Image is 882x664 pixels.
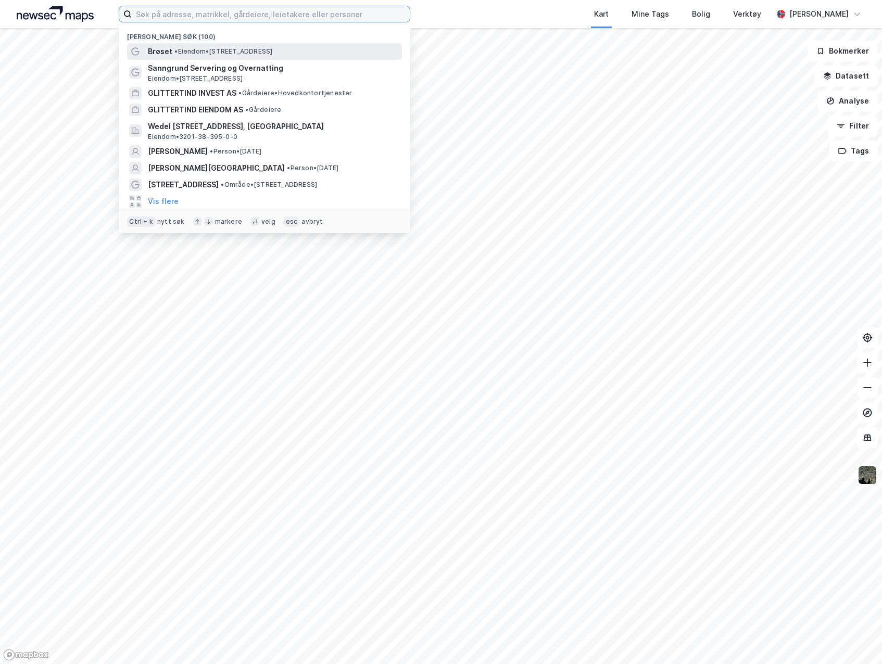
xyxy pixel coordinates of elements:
[3,649,49,661] a: Mapbox homepage
[221,181,317,189] span: Område • [STREET_ADDRESS]
[817,91,878,111] button: Analyse
[245,106,248,113] span: •
[284,216,300,227] div: esc
[733,8,761,20] div: Verktøy
[808,41,878,61] button: Bokmerker
[858,465,877,485] img: 9k=
[828,116,878,136] button: Filter
[238,89,242,97] span: •
[148,74,243,83] span: Eiendom • [STREET_ADDRESS]
[132,6,410,22] input: Søk på adresse, matrikkel, gårdeiere, leietakere eller personer
[148,133,237,141] span: Eiendom • 3201-38-395-0-0
[221,181,224,188] span: •
[148,87,236,99] span: GLITTERTIND INVEST AS
[210,147,261,156] span: Person • [DATE]
[830,614,882,664] iframe: Chat Widget
[261,218,275,226] div: velg
[148,145,208,158] span: [PERSON_NAME]
[632,8,669,20] div: Mine Tags
[829,141,878,161] button: Tags
[287,164,290,172] span: •
[119,24,410,43] div: [PERSON_NAME] søk (100)
[17,6,94,22] img: logo.a4113a55bc3d86da70a041830d287a7e.svg
[814,66,878,86] button: Datasett
[287,164,338,172] span: Person • [DATE]
[148,162,285,174] span: [PERSON_NAME][GEOGRAPHIC_DATA]
[148,62,398,74] span: Sanngrund Servering og Overnatting
[157,218,185,226] div: nytt søk
[127,216,155,227] div: Ctrl + k
[148,178,219,191] span: [STREET_ADDRESS]
[174,47,272,56] span: Eiendom • [STREET_ADDRESS]
[174,47,178,55] span: •
[238,89,352,97] span: Gårdeiere • Hovedkontortjenester
[148,45,172,58] span: Brøset
[301,218,323,226] div: avbryt
[594,8,609,20] div: Kart
[692,8,710,20] div: Bolig
[789,8,849,20] div: [PERSON_NAME]
[148,120,398,133] span: Wedel [STREET_ADDRESS], [GEOGRAPHIC_DATA]
[245,106,281,114] span: Gårdeiere
[148,104,243,116] span: GLITTERTIND EIENDOM AS
[210,147,213,155] span: •
[215,218,242,226] div: markere
[148,195,179,208] button: Vis flere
